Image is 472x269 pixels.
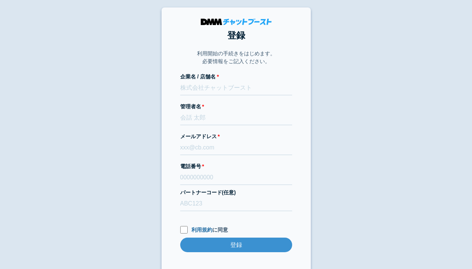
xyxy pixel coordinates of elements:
[180,226,292,234] label: に同意
[191,227,212,233] a: 利用規約
[180,140,292,155] input: xxx@cb.com
[180,170,292,185] input: 0000000000
[197,50,275,65] p: 利用開始の手続きをはじめます。 必要情報をご記入ください。
[180,133,292,140] label: メールアドレス
[180,111,292,125] input: 会話 太郎
[180,238,292,252] input: 登録
[180,189,292,197] label: パートナーコード(任意)
[180,29,292,42] h1: 登録
[180,163,292,170] label: 電話番号
[180,103,292,111] label: 管理者名
[180,226,188,234] input: 利用規約に同意
[180,197,292,211] input: ABC123
[201,19,272,25] img: DMMチャットブースト
[180,73,292,81] label: 企業名 / 店舗名
[180,81,292,95] input: 株式会社チャットブースト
